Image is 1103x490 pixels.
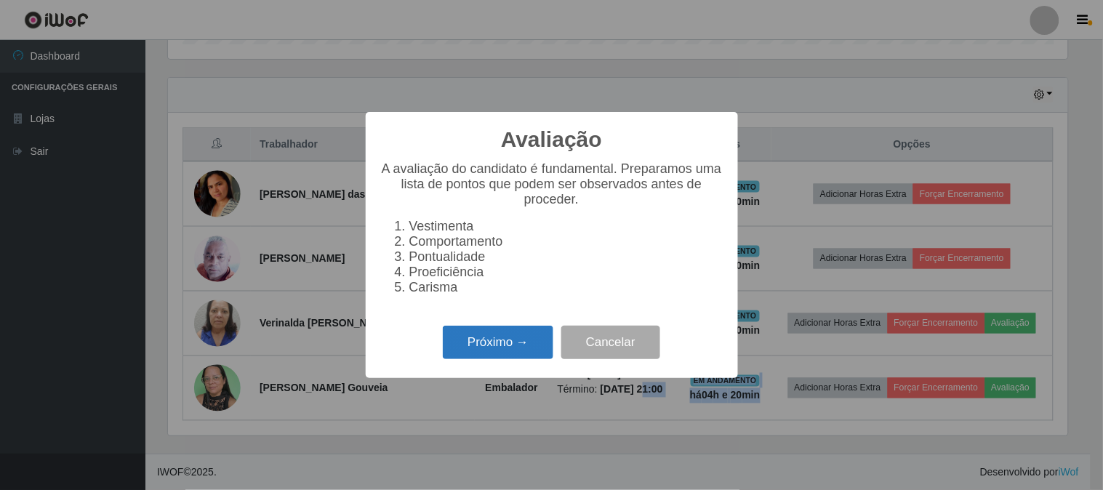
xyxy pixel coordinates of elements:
li: Vestimenta [409,219,723,234]
button: Próximo → [443,326,553,360]
p: A avaliação do candidato é fundamental. Preparamos uma lista de pontos que podem ser observados a... [380,161,723,207]
li: Pontualidade [409,249,723,265]
li: Carisma [409,280,723,295]
button: Cancelar [561,326,660,360]
li: Comportamento [409,234,723,249]
h2: Avaliação [501,126,602,153]
li: Proeficiência [409,265,723,280]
